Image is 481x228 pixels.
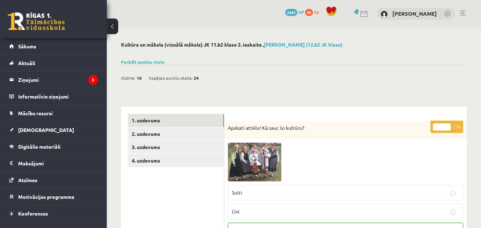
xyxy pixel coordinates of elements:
a: Ziņojumi3 [9,71,98,88]
a: Sākums [9,38,98,54]
a: Digitālie materiāli [9,138,98,155]
span: Atzīmes [18,177,37,183]
a: Atzīmes [9,172,98,188]
a: 4. uzdevums [128,154,224,167]
a: 2. uzdevums [128,127,224,140]
span: [DEMOGRAPHIC_DATA] [18,127,74,133]
a: Parādīt punktu skalu [121,59,164,65]
span: Suiti [232,189,242,196]
p: / 1p [430,121,463,133]
input: Līvi [450,210,456,215]
span: Mācību resursi [18,110,53,116]
a: [DEMOGRAPHIC_DATA] [9,122,98,138]
a: 90 xp [305,9,322,15]
a: Konferences [9,205,98,222]
a: Maksājumi [9,155,98,171]
a: [PERSON_NAME] [392,10,437,17]
span: Līvi [232,208,240,214]
legend: Ziņojumi [18,71,98,88]
a: Mācību resursi [9,105,98,121]
i: 3 [88,75,98,85]
span: mP [298,9,304,15]
a: Rīgas 1. Tālmācības vidusskola [8,12,65,30]
span: Konferences [18,210,48,217]
span: Digitālie materiāli [18,143,61,150]
span: Kopējais punktu skaits: [149,73,193,83]
span: 2341 [285,9,297,16]
a: 2341 mP [285,9,304,15]
span: Aktuāli [18,60,35,66]
span: Atzīme: [121,73,136,83]
span: 10 [137,73,142,83]
input: Suiti [450,191,456,196]
legend: Informatīvie ziņojumi [18,88,98,105]
h2: Kultūra un māksla (vizuālā māksla) JK 11.b2 klase 2. ieskaite , [121,42,467,48]
img: 1.jpg [228,143,281,181]
legend: Maksājumi [18,155,98,171]
a: 1. uzdevums [128,114,224,127]
span: 24 [194,73,199,83]
span: Motivācijas programma [18,193,74,200]
a: Informatīvie ziņojumi [9,88,98,105]
span: Sākums [18,43,36,49]
p: Apskati attēlu! Kā sauc šo kultūru? [228,124,428,132]
a: Aktuāli [9,55,98,71]
span: xp [314,9,319,15]
a: [PERSON_NAME] (12.b2 JK klase) [264,41,343,48]
span: 90 [305,9,313,16]
img: Roberts Masjulis [381,11,388,18]
a: 3. uzdevums [128,140,224,154]
a: Motivācijas programma [9,189,98,205]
